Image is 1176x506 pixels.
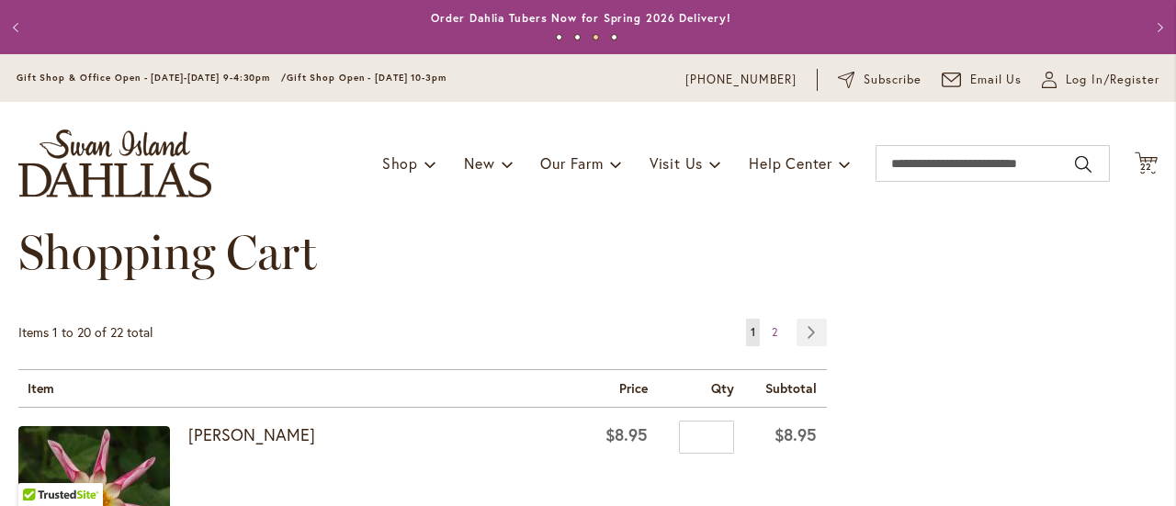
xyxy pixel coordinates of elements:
span: Subscribe [864,71,922,89]
span: 22 [1140,161,1153,173]
span: Gift Shop & Office Open - [DATE]-[DATE] 9-4:30pm / [17,72,287,84]
a: Log In/Register [1042,71,1159,89]
button: 22 [1135,152,1158,176]
button: 4 of 4 [611,34,617,40]
iframe: Launch Accessibility Center [14,441,65,492]
button: Next [1139,9,1176,46]
span: Shop [382,153,418,173]
span: Price [619,379,648,397]
span: Item [28,379,54,397]
a: [PERSON_NAME] [188,423,315,445]
span: Subtotal [765,379,817,397]
a: Email Us [942,71,1023,89]
span: Email Us [970,71,1023,89]
span: Our Farm [540,153,603,173]
a: store logo [18,129,211,197]
span: New [464,153,494,173]
button: 2 of 4 [574,34,581,40]
a: 2 [767,319,782,346]
span: $8.95 [605,423,648,445]
span: Qty [711,379,734,397]
span: Visit Us [650,153,703,173]
span: Gift Shop Open - [DATE] 10-3pm [287,72,447,84]
span: 2 [772,325,777,339]
button: 3 of 4 [593,34,599,40]
a: Order Dahlia Tubers Now for Spring 2026 Delivery! [431,11,730,25]
span: Help Center [749,153,832,173]
span: Items 1 to 20 of 22 total [18,323,153,341]
a: Subscribe [838,71,922,89]
span: $8.95 [775,423,817,445]
a: [PHONE_NUMBER] [685,71,797,89]
button: 1 of 4 [556,34,562,40]
span: Log In/Register [1066,71,1159,89]
span: Shopping Cart [18,223,317,281]
span: 1 [751,325,755,339]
